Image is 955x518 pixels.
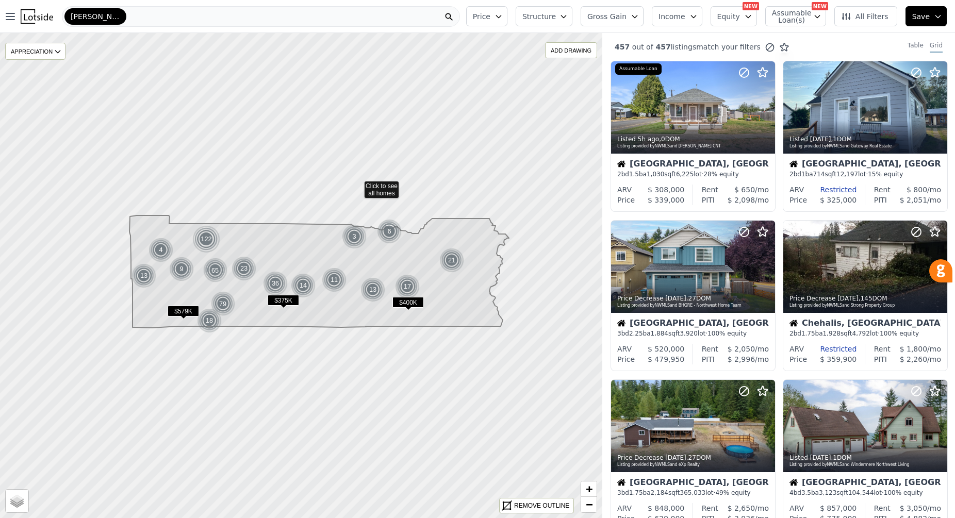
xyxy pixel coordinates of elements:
[852,330,870,337] span: 4,792
[263,271,288,296] img: g1.png
[702,354,715,364] div: PITI
[149,238,173,262] div: 4
[702,503,718,513] div: Rent
[900,345,927,353] span: $ 1,800
[912,11,930,22] span: Save
[71,11,120,22] span: [PERSON_NAME]
[202,257,229,283] img: g2.png
[874,195,887,205] div: PITI
[789,478,798,487] img: House
[617,489,769,497] div: 3 bd 1.75 ba sqft lot · 49% equity
[615,63,662,75] div: Assumable Loan
[648,186,684,194] span: $ 308,000
[377,219,402,244] img: g1.png
[812,2,828,10] div: NEW
[439,248,465,273] img: g1.png
[874,354,887,364] div: PITI
[473,11,490,22] span: Price
[648,196,684,204] span: $ 339,000
[581,481,597,497] a: Zoom in
[702,185,718,195] div: Rent
[342,224,367,249] img: g1.png
[131,263,157,288] img: g1.png
[718,503,769,513] div: /mo
[617,185,632,195] div: ARV
[546,43,597,58] div: ADD DRAWING
[874,344,891,354] div: Rent
[617,160,625,168] img: House
[789,160,941,170] div: [GEOGRAPHIC_DATA], [GEOGRAPHIC_DATA]
[711,6,757,26] button: Equity
[322,268,347,292] img: g1.png
[617,478,769,489] div: [GEOGRAPHIC_DATA], [GEOGRAPHIC_DATA]
[291,273,316,298] div: 14
[617,344,632,354] div: ARV
[743,2,759,10] div: NEW
[820,196,857,204] span: $ 325,000
[617,319,625,327] img: House
[820,355,857,363] span: $ 359,900
[789,503,804,513] div: ARV
[804,344,857,354] div: Restricted
[522,11,555,22] span: Structure
[648,345,684,353] span: $ 520,000
[907,186,927,194] span: $ 800
[192,225,220,253] div: 122
[900,355,927,363] span: $ 2,260
[617,135,770,143] div: Listed , 0 DOM
[617,143,770,149] div: Listing provided by NWMLS and [PERSON_NAME] CNT
[638,136,659,143] time: 2025-08-31 21:19
[466,6,507,26] button: Price
[648,504,684,512] span: $ 848,000
[887,195,941,205] div: /mo
[891,185,941,195] div: /mo
[891,503,941,513] div: /mo
[169,257,194,281] div: 9
[192,225,221,253] img: g3.png
[169,257,194,281] img: g1.png
[783,61,947,212] a: Listed [DATE],1DOMListing provided byNWMLSand Gateway Real EstateHouse[GEOGRAPHIC_DATA], [GEOGRAP...
[789,462,942,468] div: Listing provided by NWMLS and Windermere Northwest Living
[820,504,857,512] span: $ 857,000
[516,6,572,26] button: Structure
[789,454,942,462] div: Listed , 1 DOM
[392,297,424,308] span: $400K
[602,42,789,53] div: out of listings
[342,224,367,249] div: 3
[837,295,859,302] time: 2025-08-30 18:23
[617,503,632,513] div: ARV
[514,501,569,510] div: REMOVE OUTLINE
[702,344,718,354] div: Rent
[6,490,28,512] a: Layers
[680,489,706,496] span: 365,033
[789,319,798,327] img: House
[268,295,299,306] span: $375K
[197,308,222,333] div: 18
[232,256,256,281] div: 23
[210,291,236,317] div: 79
[789,303,942,309] div: Listing provided by NWMLS and Strong Property Group
[789,329,941,338] div: 2 bd 1.75 ba sqft lot · 100% equity
[715,195,769,205] div: /mo
[232,256,257,281] img: g1.png
[149,238,174,262] img: g1.png
[197,308,222,333] img: g1.png
[789,185,804,195] div: ARV
[715,354,769,364] div: /mo
[617,354,635,364] div: Price
[789,170,941,178] div: 2 bd 1 ba sqft lot · 15% equity
[765,6,826,26] button: Assumable Loan(s)
[611,220,775,371] a: Price Decrease [DATE],27DOMListing provided byNWMLSand BHGRE - Northwest Home TeamHouse[GEOGRAPHI...
[789,195,807,205] div: Price
[617,294,770,303] div: Price Decrease , 27 DOM
[718,185,769,195] div: /mo
[617,303,770,309] div: Listing provided by NWMLS and BHGRE - Northwest Home Team
[617,319,769,329] div: [GEOGRAPHIC_DATA], [GEOGRAPHIC_DATA]
[789,478,941,489] div: [GEOGRAPHIC_DATA], [GEOGRAPHIC_DATA]
[900,504,927,512] span: $ 3,050
[665,295,686,302] time: 2025-08-30 19:55
[586,498,592,511] span: −
[392,297,424,312] div: $400K
[718,344,769,354] div: /mo
[789,489,941,497] div: 4 bd 3.5 ba sqft lot · 100% equity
